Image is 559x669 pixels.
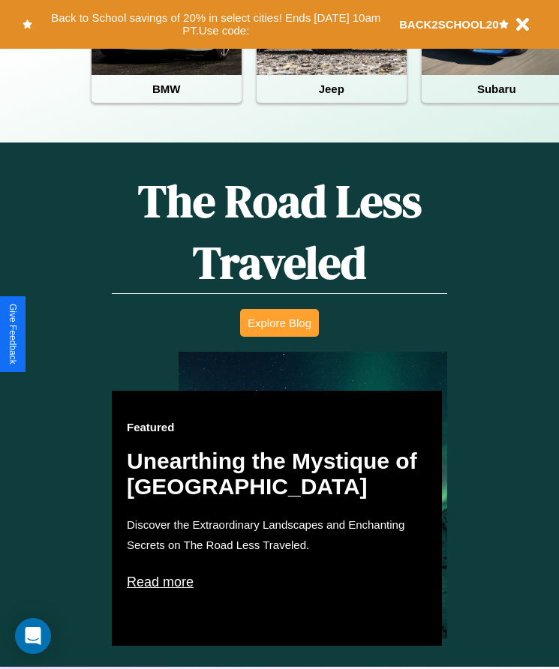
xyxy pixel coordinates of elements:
div: Give Feedback [8,304,18,364]
p: Read more [127,570,427,594]
h3: Featured [127,421,427,433]
button: Back to School savings of 20% in select cities! Ends [DATE] 10am PT.Use code: [32,7,399,41]
h4: Jeep [257,75,407,103]
p: Discover the Extraordinary Landscapes and Enchanting Secrets on The Road Less Traveled. [127,514,427,555]
div: Open Intercom Messenger [15,618,51,654]
b: BACK2SCHOOL20 [399,18,499,31]
h1: The Road Less Traveled [112,170,447,294]
h4: BMW [92,75,242,103]
button: Explore Blog [240,309,319,337]
h2: Unearthing the Mystique of [GEOGRAPHIC_DATA] [127,448,427,499]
